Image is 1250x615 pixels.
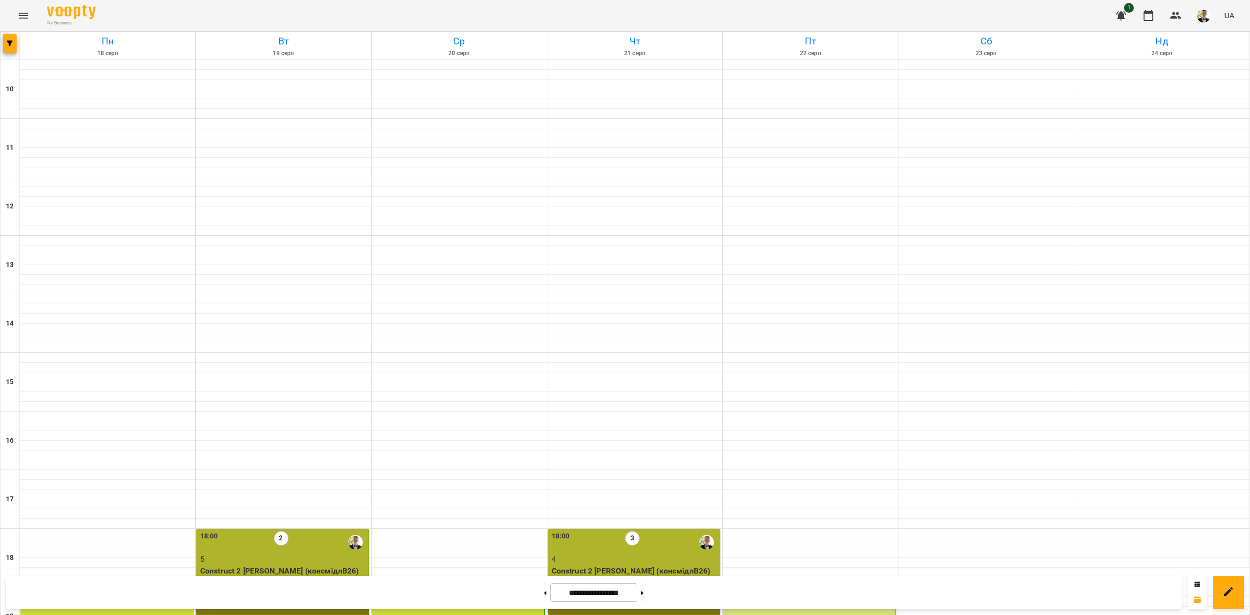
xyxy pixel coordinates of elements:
p: 5 [200,553,367,565]
h6: Вт [197,34,370,49]
h6: Сб [900,34,1072,49]
p: Construct 2 [PERSON_NAME] (консмідлВ26) [200,565,367,577]
span: 1 [1124,3,1134,13]
h6: 10 [6,84,14,95]
h6: 13 [6,260,14,270]
h6: Пт [724,34,896,49]
p: 4 [552,553,718,565]
label: 18:00 [200,531,218,542]
h6: 20 серп [373,49,545,58]
span: UA [1224,10,1234,20]
h6: 16 [6,435,14,446]
h6: 12 [6,201,14,212]
img: Voopty Logo [47,5,96,19]
h6: 24 серп [1076,49,1248,58]
h6: 19 серп [197,49,370,58]
h6: Ср [373,34,545,49]
h6: 18 серп [21,49,194,58]
h6: 17 [6,494,14,505]
h6: 22 серп [724,49,896,58]
h6: 23 серп [900,49,1072,58]
button: UA [1220,6,1238,24]
h6: 18 [6,553,14,563]
h6: 11 [6,143,14,153]
h6: 21 серп [549,49,721,58]
h6: 14 [6,318,14,329]
label: 2 [274,531,289,546]
button: Menu [12,4,35,27]
h6: Нд [1076,34,1248,49]
p: Construct 2 [PERSON_NAME] (консмідлВ26) [552,565,718,577]
img: Вадим Моргун [699,535,714,550]
h6: 15 [6,377,14,388]
img: Вадим Моргун [348,535,363,550]
label: 3 [625,531,640,546]
h6: Пн [21,34,194,49]
span: For Business [47,20,96,26]
h6: Чт [549,34,721,49]
label: 18:00 [552,531,570,542]
img: a36e7c9154db554d8e2cc68f12717264.jpg [1197,9,1210,22]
